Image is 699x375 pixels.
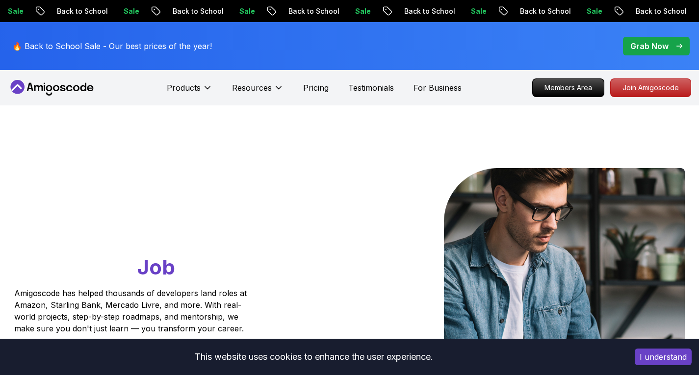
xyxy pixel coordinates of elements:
[14,287,250,334] p: Amigoscode has helped thousands of developers land roles at Amazon, Starling Bank, Mercado Livre,...
[14,168,285,281] h1: Go From Learning to Hired: Master Java, Spring Boot & Cloud Skills That Get You the
[47,6,114,16] p: Back to School
[348,82,394,94] a: Testimonials
[163,6,230,16] p: Back to School
[230,6,261,16] p: Sale
[167,82,201,94] p: Products
[137,254,175,279] span: Job
[461,6,492,16] p: Sale
[577,6,608,16] p: Sale
[635,349,692,365] button: Accept cookies
[167,82,212,101] button: Products
[532,78,604,97] a: Members Area
[510,6,577,16] p: Back to School
[12,40,212,52] p: 🔥 Back to School Sale - Our best prices of the year!
[630,40,669,52] p: Grab Now
[232,82,284,101] button: Resources
[303,82,329,94] a: Pricing
[114,6,145,16] p: Sale
[610,78,691,97] a: Join Amigoscode
[345,6,377,16] p: Sale
[414,82,462,94] a: For Business
[7,346,620,368] div: This website uses cookies to enhance the user experience.
[279,6,345,16] p: Back to School
[611,79,691,97] p: Join Amigoscode
[394,6,461,16] p: Back to School
[533,79,604,97] p: Members Area
[232,82,272,94] p: Resources
[626,6,693,16] p: Back to School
